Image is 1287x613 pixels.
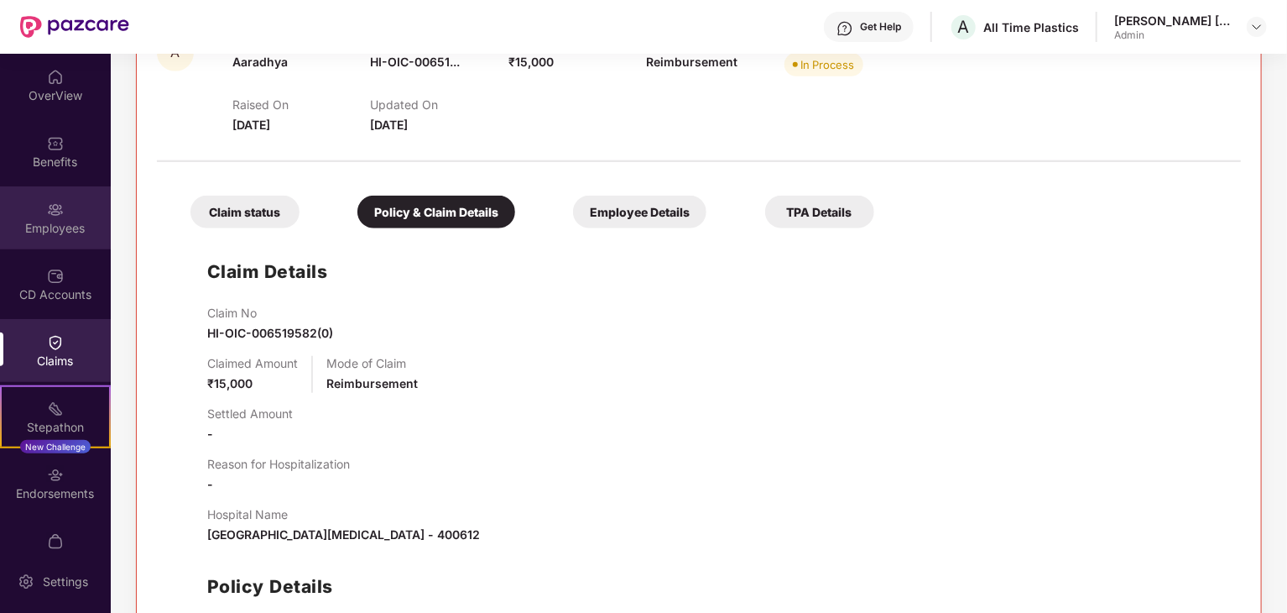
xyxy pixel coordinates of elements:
[207,507,480,521] p: Hospital Name
[357,196,515,228] div: Policy & Claim Details
[958,17,970,37] span: A
[47,202,64,218] img: svg+xml;base64,PHN2ZyBpZD0iRW1wbG95ZWVzIiB4bWxucz0iaHR0cDovL3d3dy53My5vcmcvMjAwMC9zdmciIHdpZHRoPS...
[1114,13,1232,29] div: [PERSON_NAME] [PERSON_NAME]
[326,376,418,390] span: Reimbursement
[646,55,737,69] span: Reimbursement
[983,19,1079,35] div: All Time Plastics
[207,427,213,441] span: -
[171,45,180,60] span: A
[573,196,706,228] div: Employee Details
[207,258,328,286] h1: Claim Details
[38,574,93,590] div: Settings
[326,356,418,370] p: Mode of Claim
[801,56,855,73] div: In Process
[20,440,91,453] div: New Challenge
[370,118,408,132] span: [DATE]
[207,527,480,542] span: [GEOGRAPHIC_DATA][MEDICAL_DATA] - 400612
[207,573,333,600] h1: Policy Details
[232,55,288,69] span: Aaradhya
[1114,29,1232,42] div: Admin
[207,477,213,491] span: -
[190,196,300,228] div: Claim status
[207,406,293,421] p: Settled Amount
[207,457,350,471] p: Reason for Hospitalization
[207,376,253,390] span: ₹15,000
[18,574,34,590] img: svg+xml;base64,PHN2ZyBpZD0iU2V0dGluZy0yMHgyMCIgeG1sbnM9Imh0dHA6Ly93d3cudzMub3JnLzIwMDAvc3ZnIiB3aW...
[47,268,64,285] img: svg+xml;base64,PHN2ZyBpZD0iQ0RfQWNjb3VudHMiIGRhdGEtbmFtZT0iQ0QgQWNjb3VudHMiIHhtbG5zPSJodHRwOi8vd3...
[20,16,129,38] img: New Pazcare Logo
[47,467,64,484] img: svg+xml;base64,PHN2ZyBpZD0iRW5kb3JzZW1lbnRzIiB4bWxucz0iaHR0cDovL3d3dy53My5vcmcvMjAwMC9zdmciIHdpZH...
[508,55,554,69] span: ₹15,000
[232,118,270,132] span: [DATE]
[47,135,64,152] img: svg+xml;base64,PHN2ZyBpZD0iQmVuZWZpdHMiIHhtbG5zPSJodHRwOi8vd3d3LnczLm9yZy8yMDAwL3N2ZyIgd2lkdGg9Ij...
[1250,20,1264,34] img: svg+xml;base64,PHN2ZyBpZD0iRHJvcGRvd24tMzJ4MzIiIHhtbG5zPSJodHRwOi8vd3d3LnczLm9yZy8yMDAwL3N2ZyIgd2...
[47,533,64,550] img: svg+xml;base64,PHN2ZyBpZD0iTXlfT3JkZXJzIiBkYXRhLW5hbWU9Ik15IE9yZGVycyIgeG1sbnM9Imh0dHA6Ly93d3cudz...
[47,69,64,86] img: svg+xml;base64,PHN2ZyBpZD0iSG9tZSIgeG1sbnM9Imh0dHA6Ly93d3cudzMub3JnLzIwMDAvc3ZnIiB3aWR0aD0iMjAiIG...
[207,326,333,340] span: HI-OIC-006519582(0)
[232,97,370,112] p: Raised On
[370,55,460,69] span: HI-OIC-00651...
[765,196,874,228] div: TPA Details
[370,97,508,112] p: Updated On
[207,356,298,370] p: Claimed Amount
[47,334,64,351] img: svg+xml;base64,PHN2ZyBpZD0iQ2xhaW0iIHhtbG5zPSJodHRwOi8vd3d3LnczLm9yZy8yMDAwL3N2ZyIgd2lkdGg9IjIwIi...
[860,20,901,34] div: Get Help
[47,401,64,417] img: svg+xml;base64,PHN2ZyB4bWxucz0iaHR0cDovL3d3dy53My5vcmcvMjAwMC9zdmciIHdpZHRoPSIyMSIgaGVpZ2h0PSIyMC...
[2,419,109,436] div: Stepathon
[207,306,333,320] p: Claim No
[836,20,853,37] img: svg+xml;base64,PHN2ZyBpZD0iSGVscC0zMngzMiIgeG1sbnM9Imh0dHA6Ly93d3cudzMub3JnLzIwMDAvc3ZnIiB3aWR0aD...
